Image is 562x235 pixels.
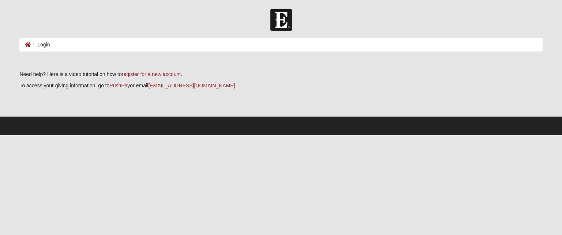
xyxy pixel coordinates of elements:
a: register for a new account [122,71,181,77]
p: To access your giving information, go to or email [19,82,542,90]
img: Church of Eleven22 Logo [270,9,292,31]
li: Login [31,41,50,49]
a: PushPay [109,83,130,88]
p: Need help? Here is a video tutorial on how to . [19,71,542,78]
a: [EMAIL_ADDRESS][DOMAIN_NAME] [148,83,235,88]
